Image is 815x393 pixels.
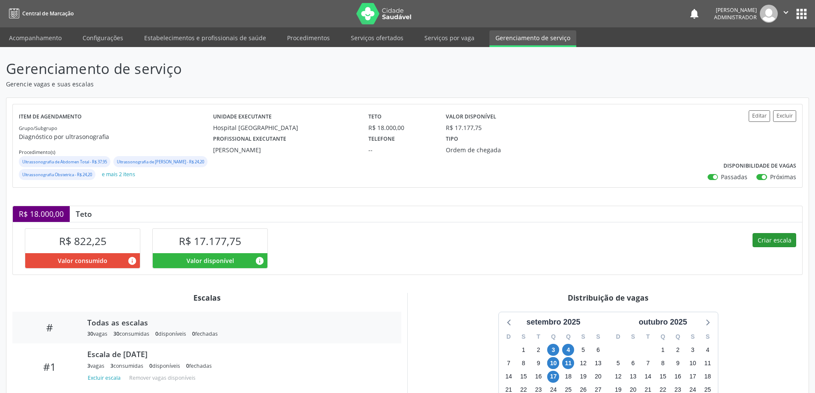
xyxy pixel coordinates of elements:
div: Escala de [DATE] [87,349,389,359]
span: segunda-feira, 13 de outubro de 2025 [627,371,639,383]
span: quinta-feira, 16 de outubro de 2025 [672,371,684,383]
label: Item de agendamento [19,110,82,124]
span: segunda-feira, 8 de setembro de 2025 [518,357,530,369]
div: consumidas [110,362,143,369]
a: Estabelecimentos e profissionais de saúde [138,30,272,45]
div: consumidas [113,330,149,337]
span: segunda-feira, 1 de setembro de 2025 [518,344,530,356]
button: apps [794,6,809,21]
span: domingo, 12 de outubro de 2025 [612,371,624,383]
span: sábado, 18 de outubro de 2025 [702,371,714,383]
a: Serviços por vaga [418,30,480,45]
div: Q [546,330,561,343]
span: 0 [192,330,195,337]
span: sexta-feira, 17 de outubro de 2025 [687,371,699,383]
div: S [576,330,591,343]
span: terça-feira, 2 de setembro de 2025 [533,344,545,356]
div: disponíveis [149,362,180,369]
div: Distribuição de vagas [414,293,803,302]
small: Procedimento(s) [19,149,55,155]
div: R$ 17.177,75 [446,123,482,132]
div: D [501,330,516,343]
span: sábado, 11 de outubro de 2025 [702,357,714,369]
a: Configurações [77,30,129,45]
button: Excluir escala [87,372,124,384]
div: fechadas [186,362,212,369]
span: domingo, 7 de setembro de 2025 [503,357,515,369]
div: fechadas [192,330,218,337]
a: Acompanhamento [3,30,68,45]
a: Gerenciamento de serviço [489,30,576,47]
p: Gerencie vagas e suas escalas [6,80,568,89]
label: Telefone [368,132,395,145]
small: Ultrassonografia de Abdomen Total - R$ 37,95 [22,159,107,165]
div: Q [670,330,685,343]
label: Próximas [770,172,796,181]
label: Passadas [721,172,747,181]
span: 0 [186,362,189,369]
label: Teto [368,110,382,124]
i: Valor consumido por agendamentos feitos para este serviço [127,256,137,266]
div: vagas [87,362,104,369]
span: sexta-feira, 12 de setembro de 2025 [577,357,589,369]
a: Serviços ofertados [345,30,409,45]
span: quinta-feira, 9 de outubro de 2025 [672,357,684,369]
span: Central de Marcação [22,10,74,17]
div: [PERSON_NAME] [213,145,356,154]
span: quinta-feira, 2 de outubro de 2025 [672,344,684,356]
span: sábado, 20 de setembro de 2025 [592,371,604,383]
div: Escalas [12,293,401,302]
div: Q [561,330,576,343]
span: Valor consumido [58,256,107,265]
span: quinta-feira, 4 de setembro de 2025 [562,344,574,356]
small: Ultrassonografia Obstetrica - R$ 24,20 [22,172,92,177]
div: T [531,330,546,343]
span: domingo, 5 de outubro de 2025 [612,357,624,369]
div: setembro 2025 [523,316,584,328]
span: sexta-feira, 10 de outubro de 2025 [687,357,699,369]
span: 30 [113,330,119,337]
span: quinta-feira, 18 de setembro de 2025 [562,371,574,383]
span: quarta-feira, 17 de setembro de 2025 [547,371,559,383]
a: Procedimentos [281,30,336,45]
div: S [591,330,606,343]
button: Excluir [773,110,796,122]
span: 3 [110,362,113,369]
label: Unidade executante [213,110,272,124]
span: sexta-feira, 19 de setembro de 2025 [577,371,589,383]
div: outubro 2025 [635,316,691,328]
button: Criar escala [753,233,796,248]
div: Todas as escalas [87,318,389,327]
button: notifications [688,8,700,20]
span: quarta-feira, 8 de outubro de 2025 [657,357,669,369]
span: terça-feira, 7 de outubro de 2025 [642,357,654,369]
span: terça-feira, 14 de outubro de 2025 [642,371,654,383]
span: sábado, 13 de setembro de 2025 [592,357,604,369]
span: Valor disponível [187,256,234,265]
div: #1 [18,360,81,373]
div: Ordem de chegada [446,145,550,154]
span: quinta-feira, 11 de setembro de 2025 [562,357,574,369]
button:  [778,5,794,23]
button: Editar [749,110,770,122]
span: quarta-feira, 10 de setembro de 2025 [547,357,559,369]
span: domingo, 14 de setembro de 2025 [503,371,515,383]
span: 3 [87,362,90,369]
span: 30 [87,330,93,337]
span: quarta-feira, 3 de setembro de 2025 [547,344,559,356]
span: R$ 17.177,75 [179,234,241,248]
i: Valor disponível para agendamentos feitos para este serviço [255,256,264,266]
p: Gerenciamento de serviço [6,58,568,80]
div: S [685,330,700,343]
span: R$ 822,25 [59,234,107,248]
div: S [516,330,531,343]
label: Valor disponível [446,110,496,124]
span: segunda-feira, 15 de setembro de 2025 [518,371,530,383]
div: R$ 18.000,00 [368,123,434,132]
label: Disponibilidade de vagas [723,160,796,173]
span: sábado, 4 de outubro de 2025 [702,344,714,356]
label: Profissional executante [213,132,286,145]
label: Tipo [446,132,458,145]
div: D [611,330,626,343]
p: Diagnóstico por ultrasonografia [19,132,213,141]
